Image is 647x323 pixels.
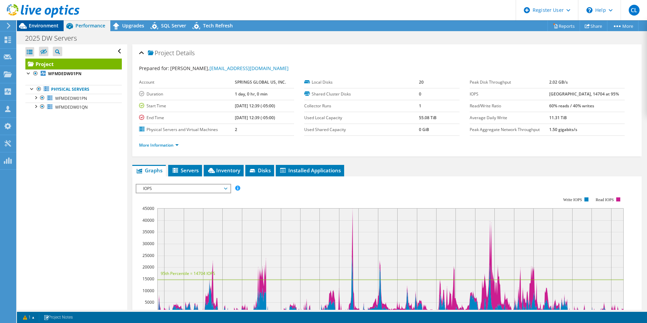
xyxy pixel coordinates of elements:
label: Used Local Capacity [304,114,419,121]
span: WFMDEDW01PN [55,95,87,101]
text: 20000 [142,264,154,270]
text: Read IOPS [596,197,614,202]
label: Used Shared Capacity [304,126,419,133]
a: WFMDEDW01PN [25,94,122,103]
label: Start Time [139,103,235,109]
span: IOPS [140,185,227,193]
label: Average Daily Write [470,114,549,121]
b: 20 [419,79,424,85]
label: Physical Servers and Virtual Machines [139,126,235,133]
label: End Time [139,114,235,121]
label: Peak Aggregate Network Throughput [470,126,549,133]
a: [EMAIL_ADDRESS][DOMAIN_NAME] [209,65,289,71]
text: Write IOPS [563,197,582,202]
a: More Information [139,142,179,148]
span: [PERSON_NAME], [170,65,289,71]
label: Prepared for: [139,65,169,71]
b: [DATE] 12:39 (-05:00) [235,103,275,109]
a: 1 [18,313,39,322]
span: Environment [29,22,59,29]
a: Share [580,21,607,31]
text: 40000 [142,217,154,223]
label: Duration [139,91,235,98]
span: Performance [75,22,105,29]
b: 2.02 GB/s [549,79,568,85]
span: Details [176,49,195,57]
label: Peak Disk Throughput [470,79,549,86]
b: [GEOGRAPHIC_DATA], 14704 at 95% [549,91,619,97]
b: WFMDEDW01PN [48,71,82,77]
svg: \n [586,7,593,13]
label: Local Disks [304,79,419,86]
a: Reports [548,21,580,31]
a: More [607,21,639,31]
a: Physical Servers [25,85,122,94]
b: 2 [235,127,237,132]
span: Inventory [207,167,240,174]
text: 35000 [142,229,154,235]
a: WFMDEDW01QN [25,103,122,111]
span: Servers [172,167,199,174]
b: [DATE] 12:39 (-05:00) [235,115,275,121]
label: Shared Cluster Disks [304,91,419,98]
b: 0 [419,91,421,97]
h1: 2025 DW Servers [22,35,87,42]
label: Account [139,79,235,86]
text: 30000 [142,241,154,246]
a: Project [25,59,122,69]
span: CL [629,5,640,16]
a: WFMDEDW01PN [25,69,122,78]
label: Collector Runs [304,103,419,109]
b: SPRINGS GLOBAL US, INC. [235,79,286,85]
span: Graphs [136,167,162,174]
span: Project [148,50,174,57]
label: IOPS [470,91,549,98]
text: 5000 [145,299,154,305]
span: Upgrades [122,22,144,29]
b: 55.08 TiB [419,115,437,121]
b: 0 GiB [419,127,429,132]
span: Tech Refresh [203,22,233,29]
span: Disks [249,167,271,174]
b: 1.50 gigabits/s [549,127,577,132]
span: SQL Server [161,22,186,29]
text: 95th Percentile = 14704 IOPS [161,271,215,276]
text: 25000 [142,253,154,258]
span: WFMDEDW01QN [55,104,88,110]
text: 45000 [142,206,154,211]
text: 10000 [142,288,154,294]
span: Installed Applications [279,167,341,174]
b: 60% reads / 40% writes [549,103,594,109]
b: 1 [419,103,421,109]
a: Project Notes [39,313,77,322]
b: 1 day, 0 hr, 0 min [235,91,268,97]
label: Read/Write Ratio [470,103,549,109]
text: 15000 [142,276,154,282]
b: 11.31 TiB [549,115,567,121]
